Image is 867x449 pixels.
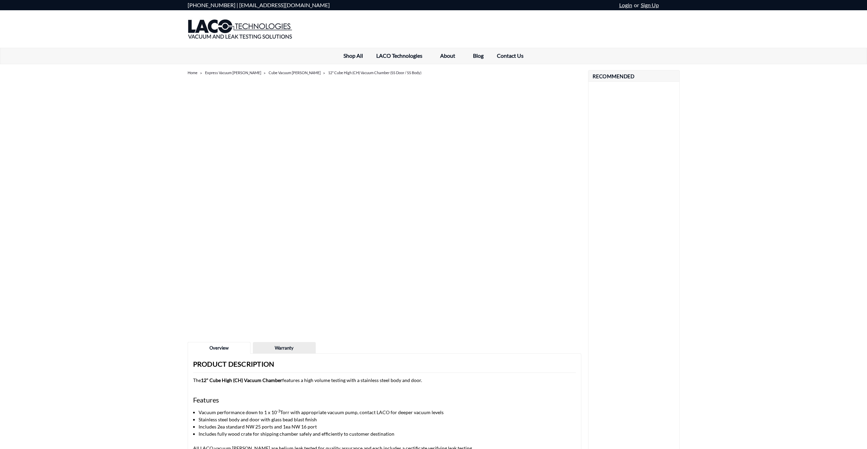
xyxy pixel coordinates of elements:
[193,359,576,373] h3: Product Description
[193,377,576,384] p: The features a high volume testing with a stainless steel body and door.
[662,0,680,10] a: cart-preview-dropdown
[199,430,576,437] li: Includes fully wood crate for shipping chamber safely and efficiently to customer destination
[269,70,321,75] a: Cube Vacuum [PERSON_NAME]
[199,409,576,416] li: Vacuum performance down to 1 x 10 Torr with appropriate vacuum pump, contact LACO for deeper vacu...
[188,70,198,75] a: Home
[370,48,434,64] a: LACO Technologies
[199,423,576,430] li: Includes 2ea standard NW 25 ports and 1ea NW 16 port
[253,342,315,354] a: Warranty
[277,409,280,413] sup: -3
[490,48,530,63] a: Contact Us
[466,48,490,63] a: Blog
[199,416,576,423] li: Stainless steel body and door with glass bead blast finish
[205,70,261,75] a: Express Vacuum [PERSON_NAME]
[193,395,576,405] h4: Features
[188,12,293,46] img: LACO Technologies
[434,48,466,64] a: About
[188,342,250,354] a: Overview
[632,2,639,8] span: or
[201,377,282,383] strong: 12" Cube High (CH) Vacuum Chamber
[588,70,680,82] h2: Recommended
[337,48,370,63] a: Shop All
[328,70,421,75] a: 12" Cube High (CH) Vacuum Chamber (SS Door / SS Body)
